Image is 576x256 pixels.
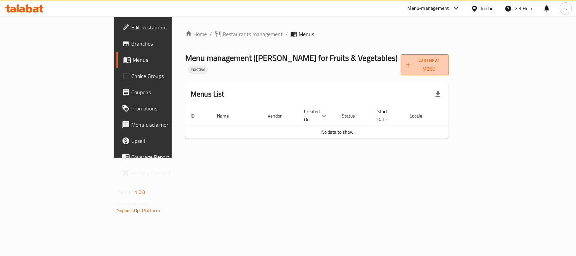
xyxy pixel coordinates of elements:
span: Choice Groups [131,72,204,80]
span: Name [217,112,238,120]
span: Status [342,112,364,120]
span: No data to show [321,128,354,136]
span: Grocery Checklist [131,169,204,177]
span: Branches [131,40,204,48]
table: enhanced table [185,105,490,139]
li: / [285,30,288,38]
span: Restaurants management [223,30,283,38]
a: Choice Groups [116,68,210,84]
span: Vendor [268,112,291,120]
h2: Menus List [191,89,224,99]
a: Promotions [116,100,210,117]
a: Grocery Checklist [116,165,210,181]
span: Menu disclaimer [131,121,204,129]
a: Menus [116,52,210,68]
div: Jordan [481,5,494,12]
div: Menu-management [408,4,449,12]
span: Edit Restaurant [131,23,204,31]
span: Promotions [131,104,204,112]
span: Upsell [131,137,204,145]
span: s [565,5,567,12]
a: Coupons [116,84,210,100]
span: 1.0.0 [135,188,145,197]
span: Coverage Report [131,153,204,161]
nav: breadcrumb [185,30,449,38]
span: Version: [117,188,134,197]
span: Menus [133,56,204,64]
span: Menus [299,30,314,38]
span: Add New Menu [406,56,443,73]
span: Menu management ( [PERSON_NAME] for Fruits & Vegetables ) [185,50,397,66]
span: Coupons [131,88,204,96]
a: Coverage Report [116,149,210,165]
a: Menu disclaimer [116,117,210,133]
span: Created On [304,107,328,124]
th: Actions [439,105,490,126]
a: Support.OpsPlatform [117,206,160,215]
span: Locale [410,112,431,120]
span: Start Date [377,107,396,124]
button: Add New Menu [401,54,449,75]
li: / [210,30,212,38]
a: Upsell [116,133,210,149]
span: Get support on: [117,199,148,208]
span: ID [191,112,203,120]
a: Restaurants management [215,30,283,38]
a: Branches [116,35,210,52]
a: Edit Restaurant [116,19,210,35]
div: Export file [430,86,446,102]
